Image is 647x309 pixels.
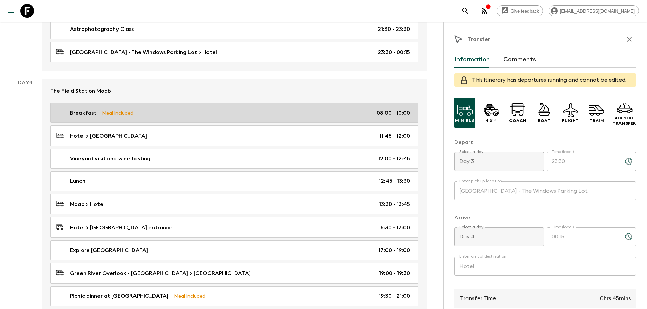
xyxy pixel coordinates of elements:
[379,132,410,140] p: 11:45 - 12:00
[50,263,418,284] a: Green River Overlook - [GEOGRAPHIC_DATA] > [GEOGRAPHIC_DATA]19:00 - 19:30
[50,194,418,214] a: Moab > Hotel13:30 - 13:45
[70,269,251,277] p: Green River Overlook - [GEOGRAPHIC_DATA] > [GEOGRAPHIC_DATA]
[379,177,410,185] p: 12:45 - 13:30
[4,4,18,18] button: menu
[378,246,410,254] p: 17:00 - 19:00
[547,152,619,171] input: hh:mm
[70,246,148,254] p: Explore [GEOGRAPHIC_DATA]
[70,48,217,56] p: [GEOGRAPHIC_DATA] - The Windows Parking Lot > Hotel
[590,118,604,123] p: Train
[460,294,496,303] p: Transfer Time
[50,125,418,146] a: Hotel > [GEOGRAPHIC_DATA]11:45 - 12:00
[497,5,543,16] a: Give feedback
[379,224,410,232] p: 15:30 - 17:00
[70,292,168,300] p: Picnic dinner at [GEOGRAPHIC_DATA]
[378,48,410,56] p: 23:30 - 00:15
[50,217,418,238] a: Hotel > [GEOGRAPHIC_DATA] entrance15:30 - 17:00
[454,138,636,147] p: Depart
[455,118,474,123] p: Minibus
[378,25,410,33] p: 21:30 - 23:30
[50,42,418,62] a: [GEOGRAPHIC_DATA] - The Windows Parking Lot > Hotel23:30 - 00:15
[552,149,574,155] label: Time (local)
[50,171,418,191] a: Lunch12:45 - 13:30
[70,177,85,185] p: Lunch
[459,149,483,155] label: Select a day
[50,149,418,169] a: Vineyard visit and wine tasting12:00 - 12:45
[556,8,639,14] span: [EMAIL_ADDRESS][DOMAIN_NAME]
[378,155,410,163] p: 12:00 - 12:45
[468,35,490,43] p: Transfer
[547,227,619,246] input: hh:mm
[454,214,636,222] p: Arrive
[50,103,418,123] a: BreakfastMeal Included08:00 - 10:00
[379,200,410,208] p: 13:30 - 13:45
[507,8,543,14] span: Give feedback
[600,294,631,303] p: 0hrs 45mins
[509,118,526,123] p: Coach
[174,292,205,300] p: Meal Included
[50,240,418,260] a: Explore [GEOGRAPHIC_DATA]17:00 - 19:00
[50,19,418,39] a: Astrophotography Class21:30 - 23:30
[70,25,134,33] p: Astrophotography Class
[70,224,173,232] p: Hotel > [GEOGRAPHIC_DATA] entrance
[102,109,133,117] p: Meal Included
[50,286,418,306] a: Picnic dinner at [GEOGRAPHIC_DATA]Meal Included19:30 - 21:00
[538,118,550,123] p: Boat
[503,52,536,68] button: Comments
[70,109,96,117] p: Breakfast
[50,87,111,95] p: The Field Station Moab
[549,5,639,16] div: [EMAIL_ADDRESS][DOMAIN_NAME]
[613,115,636,126] p: Airport Transfer
[70,132,147,140] p: Hotel > [GEOGRAPHIC_DATA]
[454,52,490,68] button: Information
[70,155,150,163] p: Vineyard visit and wine tasting
[459,224,483,230] label: Select a day
[377,109,410,117] p: 08:00 - 10:00
[459,254,507,259] label: Enter arrival destination
[379,269,410,277] p: 19:00 - 19:30
[459,4,472,18] button: search adventures
[472,77,626,83] span: This itinerary has departures running and cannot be edited.
[485,118,497,123] p: 4 x 4
[70,200,105,208] p: Moab > Hotel
[8,79,42,87] p: Day 4
[42,79,427,103] a: The Field Station Moab
[459,178,502,184] label: Enter pick up location
[379,292,410,300] p: 19:30 - 21:00
[562,118,579,123] p: Flight
[552,224,574,230] label: Time (local)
